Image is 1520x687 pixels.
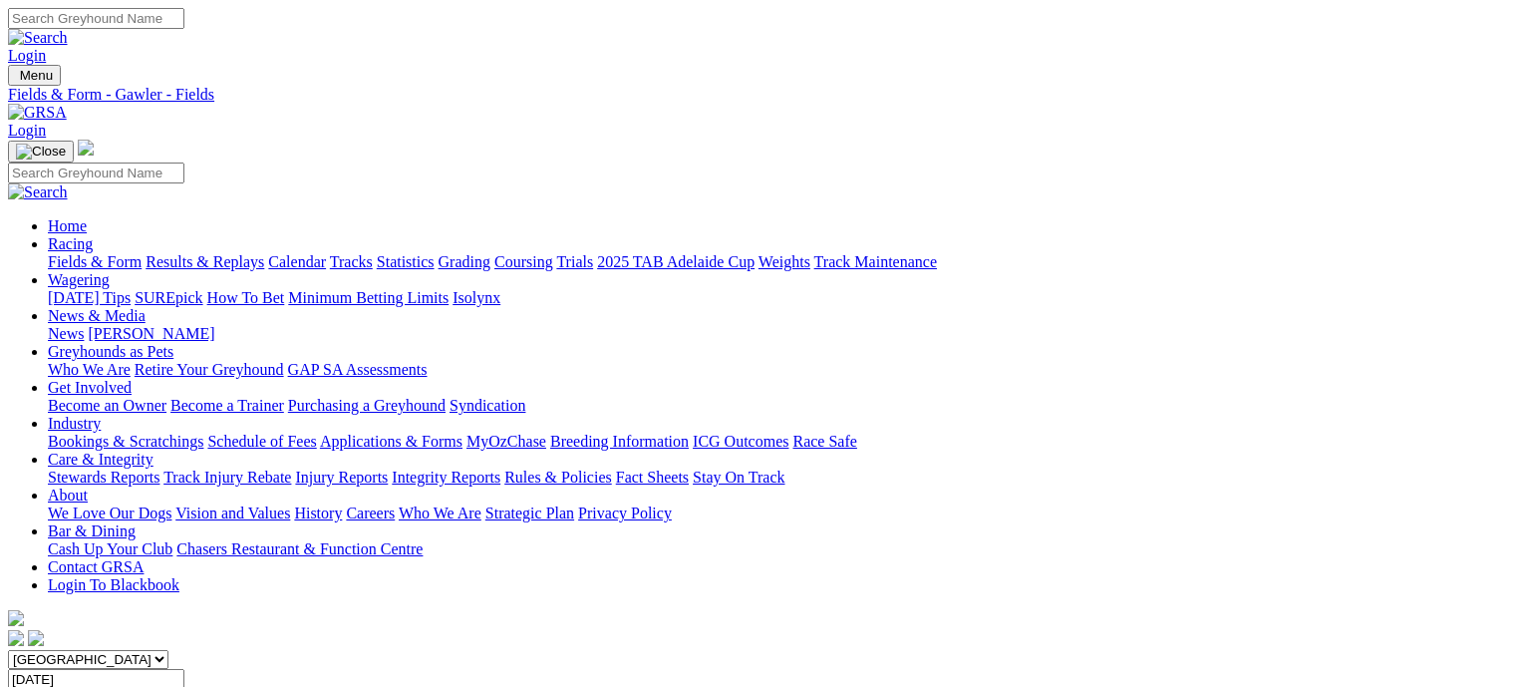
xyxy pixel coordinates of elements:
[170,397,284,414] a: Become a Trainer
[759,253,810,270] a: Weights
[146,253,264,270] a: Results & Replays
[504,469,612,486] a: Rules & Policies
[48,469,159,486] a: Stewards Reports
[294,505,342,521] a: History
[8,610,24,626] img: logo-grsa-white.png
[48,289,1512,307] div: Wagering
[453,289,500,306] a: Isolynx
[135,361,284,378] a: Retire Your Greyhound
[48,397,166,414] a: Become an Owner
[288,397,446,414] a: Purchasing a Greyhound
[48,433,1512,451] div: Industry
[48,558,144,575] a: Contact GRSA
[578,505,672,521] a: Privacy Policy
[28,630,44,646] img: twitter.svg
[48,505,1512,522] div: About
[450,397,525,414] a: Syndication
[693,469,784,486] a: Stay On Track
[466,433,546,450] a: MyOzChase
[8,86,1512,104] a: Fields & Form - Gawler - Fields
[693,433,788,450] a: ICG Outcomes
[8,630,24,646] img: facebook.svg
[48,451,153,468] a: Care & Integrity
[175,505,290,521] a: Vision and Values
[48,576,179,593] a: Login To Blackbook
[494,253,553,270] a: Coursing
[48,307,146,324] a: News & Media
[48,325,1512,343] div: News & Media
[346,505,395,521] a: Careers
[295,469,388,486] a: Injury Reports
[48,397,1512,415] div: Get Involved
[8,47,46,64] a: Login
[48,505,171,521] a: We Love Our Dogs
[176,540,423,557] a: Chasers Restaurant & Function Centre
[48,487,88,504] a: About
[392,469,500,486] a: Integrity Reports
[48,361,1512,379] div: Greyhounds as Pets
[8,65,61,86] button: Toggle navigation
[48,415,101,432] a: Industry
[8,141,74,163] button: Toggle navigation
[88,325,214,342] a: [PERSON_NAME]
[48,271,110,288] a: Wagering
[48,469,1512,487] div: Care & Integrity
[792,433,856,450] a: Race Safe
[556,253,593,270] a: Trials
[48,361,131,378] a: Who We Are
[48,540,1512,558] div: Bar & Dining
[8,104,67,122] img: GRSA
[8,8,184,29] input: Search
[48,433,203,450] a: Bookings & Scratchings
[320,433,462,450] a: Applications & Forms
[8,163,184,183] input: Search
[550,433,689,450] a: Breeding Information
[48,522,136,539] a: Bar & Dining
[8,183,68,201] img: Search
[597,253,755,270] a: 2025 TAB Adelaide Cup
[16,144,66,160] img: Close
[48,379,132,396] a: Get Involved
[48,235,93,252] a: Racing
[399,505,481,521] a: Who We Are
[48,540,172,557] a: Cash Up Your Club
[20,68,53,83] span: Menu
[330,253,373,270] a: Tracks
[163,469,291,486] a: Track Injury Rebate
[207,433,316,450] a: Schedule of Fees
[288,361,428,378] a: GAP SA Assessments
[48,253,142,270] a: Fields & Form
[48,217,87,234] a: Home
[485,505,574,521] a: Strategic Plan
[268,253,326,270] a: Calendar
[439,253,490,270] a: Grading
[48,343,173,360] a: Greyhounds as Pets
[8,29,68,47] img: Search
[48,253,1512,271] div: Racing
[288,289,449,306] a: Minimum Betting Limits
[616,469,689,486] a: Fact Sheets
[78,140,94,156] img: logo-grsa-white.png
[377,253,435,270] a: Statistics
[135,289,202,306] a: SUREpick
[207,289,285,306] a: How To Bet
[48,289,131,306] a: [DATE] Tips
[8,122,46,139] a: Login
[814,253,937,270] a: Track Maintenance
[48,325,84,342] a: News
